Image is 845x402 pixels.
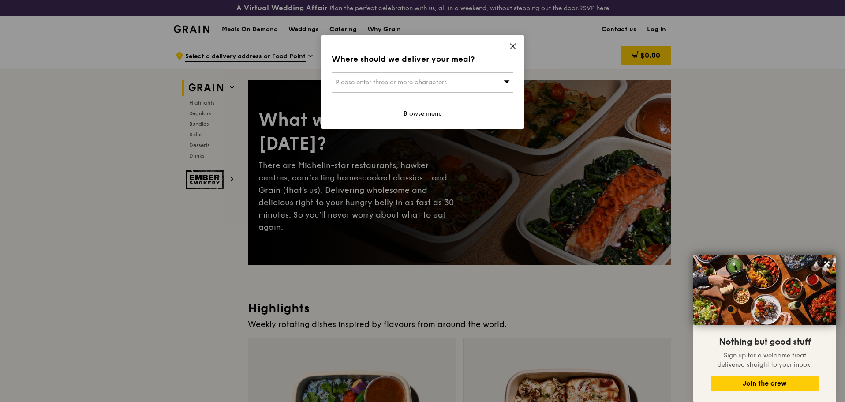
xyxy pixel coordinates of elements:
[719,337,811,347] span: Nothing but good stuff
[711,376,819,391] button: Join the crew
[693,255,836,325] img: DSC07876-Edit02-Large.jpeg
[404,109,442,118] a: Browse menu
[336,79,447,86] span: Please enter three or more characters
[820,257,834,271] button: Close
[332,53,513,65] div: Where should we deliver your meal?
[718,352,812,368] span: Sign up for a welcome treat delivered straight to your inbox.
